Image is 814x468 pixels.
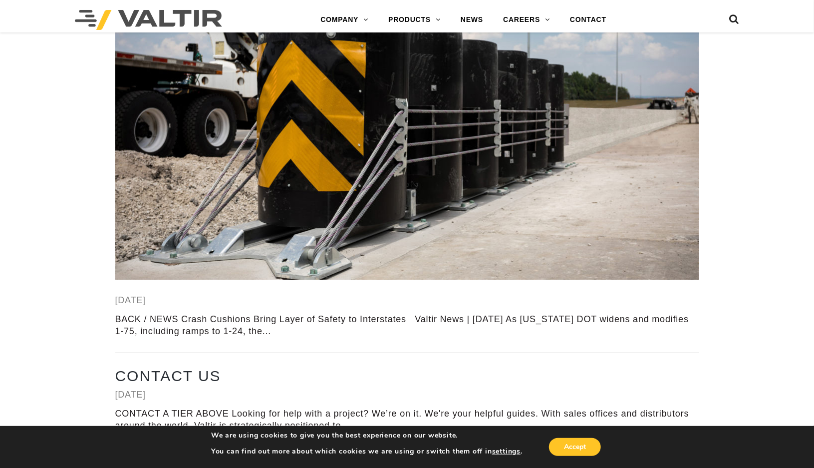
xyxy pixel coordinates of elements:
[493,10,560,30] a: CAREERS
[492,447,521,456] button: settings
[560,10,616,30] a: CONTACT
[211,447,523,456] p: You can find out more about which cookies we are using or switch them off in .
[115,314,699,337] div: BACK / NEWS Crash Cushions Bring Layer of Safety to Interstates Valtir News | [DATE] As [US_STATE...
[115,368,221,384] a: Contact Us
[211,431,523,440] p: We are using cookies to give you the best experience on our website.
[115,295,146,305] a: [DATE]
[310,10,378,30] a: COMPANY
[115,390,146,400] a: [DATE]
[75,10,222,30] img: Valtir
[451,10,493,30] a: NEWS
[115,408,699,432] div: CONTACT A TIER ABOVE Looking for help with a project? We’re on it. We're your helpful guides. Wit...
[549,438,601,456] button: Accept
[378,10,451,30] a: PRODUCTS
